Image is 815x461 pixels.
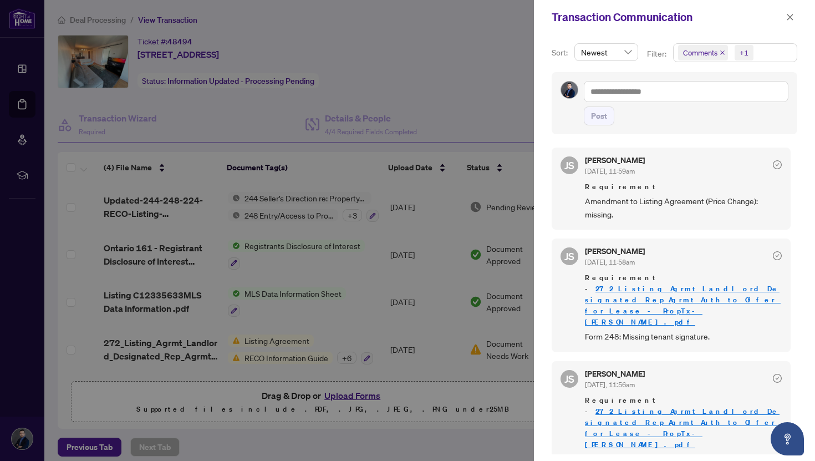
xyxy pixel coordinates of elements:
[552,47,570,59] p: Sort:
[564,158,574,173] span: JS
[683,47,717,58] span: Comments
[740,47,748,58] div: +1
[564,249,574,264] span: JS
[773,251,782,260] span: check-circle
[773,160,782,169] span: check-circle
[771,422,804,455] button: Open asap
[585,156,645,164] h5: [PERSON_NAME]
[773,374,782,383] span: check-circle
[678,45,728,60] span: Comments
[585,381,635,389] span: [DATE], 11:56am
[585,395,782,450] span: Requirement -
[552,9,783,26] div: Transaction Communication
[585,195,782,221] span: Amendment to Listing Agreement (Price Change): missing.
[584,107,614,125] button: Post
[585,370,645,378] h5: [PERSON_NAME]
[585,330,782,343] span: Form 248: Missing tenant signature.
[585,247,645,255] h5: [PERSON_NAME]
[786,13,794,21] span: close
[585,272,782,328] span: Requirement -
[585,181,782,192] span: Requirement
[585,284,781,327] a: 272_Listing_Agrmt_Landlord_Designated_Rep_Agrmt_Auth_to_Offer_for_Lease_-_PropTx-[PERSON_NAME].pdf
[564,371,574,387] span: JS
[647,48,668,60] p: Filter:
[561,82,578,98] img: Profile Icon
[585,258,635,266] span: [DATE], 11:58am
[581,44,631,60] span: Newest
[585,407,781,449] a: 272_Listing_Agrmt_Landlord_Designated_Rep_Agrmt_Auth_to_Offer_for_Lease_-_PropTx-[PERSON_NAME].pdf
[585,167,635,175] span: [DATE], 11:59am
[720,50,725,55] span: close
